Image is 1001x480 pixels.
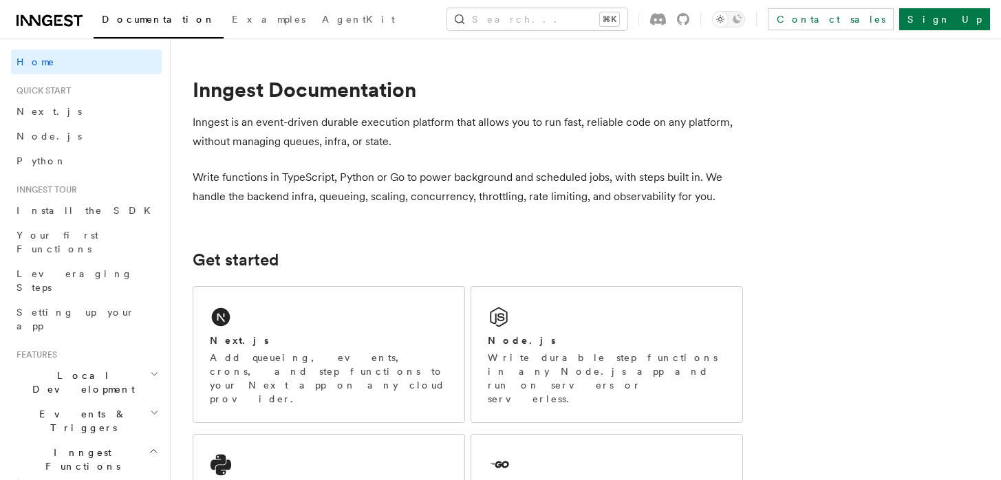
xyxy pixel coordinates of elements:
[11,363,162,402] button: Local Development
[11,349,57,360] span: Features
[768,8,894,30] a: Contact sales
[11,124,162,149] a: Node.js
[600,12,619,26] kbd: ⌘K
[11,402,162,440] button: Events & Triggers
[11,446,149,473] span: Inngest Functions
[17,307,135,331] span: Setting up your app
[11,149,162,173] a: Python
[193,250,279,270] a: Get started
[11,50,162,74] a: Home
[322,14,395,25] span: AgentKit
[11,184,77,195] span: Inngest tour
[11,85,71,96] span: Quick start
[11,99,162,124] a: Next.js
[17,106,82,117] span: Next.js
[712,11,745,28] button: Toggle dark mode
[11,223,162,261] a: Your first Functions
[193,168,743,206] p: Write functions in TypeScript, Python or Go to power background and scheduled jobs, with steps bu...
[94,4,224,39] a: Documentation
[224,4,314,37] a: Examples
[17,205,159,216] span: Install the SDK
[210,351,448,406] p: Add queueing, events, crons, and step functions to your Next app on any cloud provider.
[17,155,67,166] span: Python
[193,113,743,151] p: Inngest is an event-driven durable execution platform that allows you to run fast, reliable code ...
[232,14,305,25] span: Examples
[17,55,55,69] span: Home
[17,268,133,293] span: Leveraging Steps
[11,407,150,435] span: Events & Triggers
[11,369,150,396] span: Local Development
[102,14,215,25] span: Documentation
[193,77,743,102] h1: Inngest Documentation
[11,261,162,300] a: Leveraging Steps
[11,198,162,223] a: Install the SDK
[899,8,990,30] a: Sign Up
[11,300,162,338] a: Setting up your app
[193,286,465,423] a: Next.jsAdd queueing, events, crons, and step functions to your Next app on any cloud provider.
[488,351,726,406] p: Write durable step functions in any Node.js app and run on servers or serverless.
[17,230,98,254] span: Your first Functions
[210,334,269,347] h2: Next.js
[314,4,403,37] a: AgentKit
[447,8,627,30] button: Search...⌘K
[11,440,162,479] button: Inngest Functions
[471,286,743,423] a: Node.jsWrite durable step functions in any Node.js app and run on servers or serverless.
[17,131,82,142] span: Node.js
[488,334,556,347] h2: Node.js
